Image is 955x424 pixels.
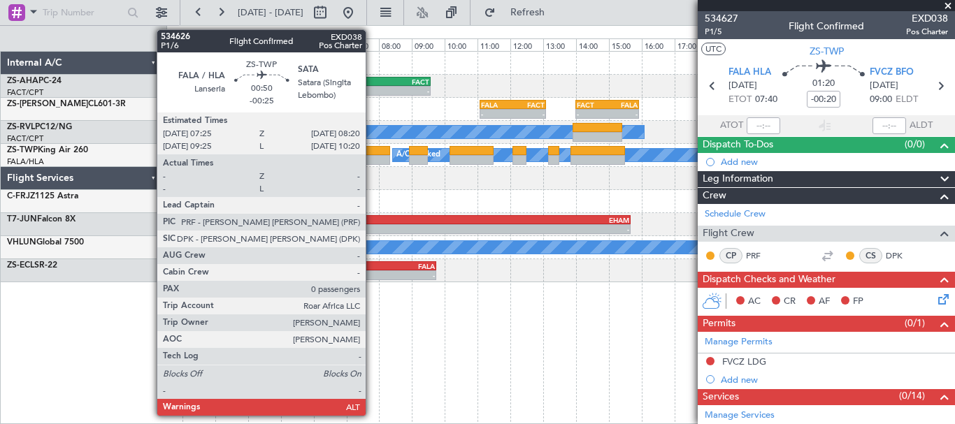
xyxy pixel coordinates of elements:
div: 15:00 [609,38,642,51]
div: FVCZ LDG [722,356,766,367]
div: 14:00 [576,38,609,51]
a: ZS-AHAPC-24 [7,77,62,85]
span: 09:00 [870,93,892,107]
span: P1/5 [705,26,738,38]
div: - [608,110,638,118]
div: EHAM [439,216,629,224]
a: FACT/CPT [7,87,43,98]
span: ZS-[PERSON_NAME] [7,100,88,108]
div: - [246,202,312,210]
div: 13:00 [543,38,576,51]
div: 09:00 [412,38,445,51]
div: FNLU [180,193,246,201]
span: ALDT [910,119,933,133]
span: Flight Crew [703,226,754,242]
span: AC [748,295,761,309]
div: CP [719,248,742,263]
span: ATOT [720,119,743,133]
span: CR [784,295,796,309]
span: ZS-AHA [7,77,38,85]
span: FALA HLA [728,66,771,80]
span: Crew [703,188,726,204]
div: [DATE] - [DATE] [169,28,223,40]
div: A/C Booked [396,145,440,166]
input: --:-- [747,117,780,134]
span: C-FRJZ [7,192,35,200]
div: Add new [721,374,948,386]
div: FACT [282,262,359,270]
a: ZS-TWPKing Air 260 [7,146,88,154]
div: 06:00 [314,38,347,51]
div: FALE [64,239,271,247]
a: PRF [746,249,777,262]
div: FALA [358,262,435,270]
div: - [64,248,271,256]
div: CS [859,248,882,263]
div: FALA [608,101,638,109]
span: Permits [703,316,735,332]
a: ZS-[PERSON_NAME]CL601-3R [7,100,126,108]
span: 01:20 [812,77,835,91]
button: Refresh [477,1,561,24]
span: T7-JUN [7,215,37,224]
span: Services [703,389,739,405]
button: UTC [701,43,726,55]
a: ZS-ECLSR-22 [7,261,57,270]
span: Pos Charter [906,26,948,38]
span: 534627 [705,11,738,26]
a: VHLUNGlobal 7500 [7,238,84,247]
input: Trip Number [43,2,123,23]
div: FALA [481,101,512,109]
div: 03:00 [215,38,248,51]
span: EXD038 [906,11,948,26]
div: - [481,110,512,118]
a: Manage Services [705,409,775,423]
div: 16:00 [642,38,675,51]
a: Schedule Crew [705,207,766,221]
div: - [282,271,359,279]
span: Refresh [498,8,557,17]
a: C-FRJZ1125 Astra [7,192,78,200]
div: 10:00 [445,38,477,51]
span: [DATE] [870,79,898,93]
a: ZS-RVLPC12/NG [7,123,72,131]
div: 12:00 [510,38,543,51]
span: ZS-ECL [7,261,34,270]
div: FACT [388,78,429,86]
span: AF [819,295,830,309]
div: - [358,271,435,279]
span: Leg Information [703,171,773,187]
div: - [577,110,607,118]
span: ETOT [728,93,752,107]
div: FACT [513,101,545,109]
div: 08:00 [379,38,412,51]
span: [DATE] [728,79,757,93]
span: (0/0) [905,137,925,152]
span: FVCZ BFO [870,66,914,80]
span: VHLUN [7,238,36,247]
span: FP [853,295,863,309]
a: FALA/HLA [7,156,44,167]
a: DPK [886,249,917,262]
div: FASZ [347,78,389,86]
span: ELDT [896,93,918,107]
span: 07:40 [755,93,777,107]
a: Manage Permits [705,335,773,349]
div: Add new [721,156,948,168]
div: 02:00 [182,38,215,51]
span: ZS-RVL [7,123,35,131]
div: 04:00 [248,38,281,51]
a: FACT/CPT [7,133,43,144]
div: FACT [577,101,607,109]
span: (0/14) [899,388,925,403]
span: Dispatch Checks and Weather [703,272,835,288]
div: 11:00 [477,38,510,51]
div: - [439,225,629,233]
div: - [249,225,439,233]
span: Dispatch To-Dos [703,137,773,153]
div: - [180,202,246,210]
span: (0/1) [905,316,925,330]
div: FACT [246,193,312,201]
span: ZS-TWP [7,146,38,154]
div: - [513,110,545,118]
